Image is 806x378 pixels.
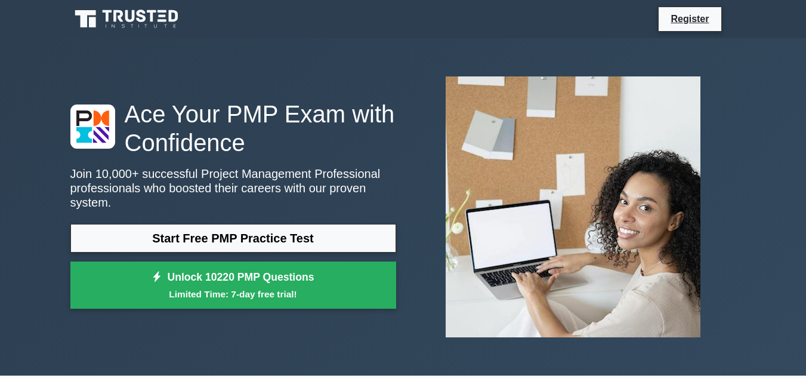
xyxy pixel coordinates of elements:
[663,11,716,26] a: Register
[85,287,381,301] small: Limited Time: 7-day free trial!
[70,167,396,210] p: Join 10,000+ successful Project Management Professional professionals who boosted their careers w...
[70,100,396,157] h1: Ace Your PMP Exam with Confidence
[70,224,396,253] a: Start Free PMP Practice Test
[70,262,396,309] a: Unlock 10220 PMP QuestionsLimited Time: 7-day free trial!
